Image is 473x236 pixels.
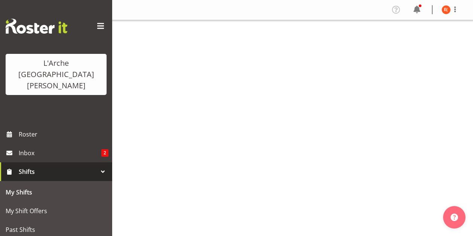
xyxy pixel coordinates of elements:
span: Inbox [19,147,101,159]
span: My Shift Offers [6,205,107,217]
span: My Shifts [6,187,107,198]
img: Rosterit website logo [6,19,67,34]
a: My Shift Offers [2,202,110,220]
span: Shifts [19,166,97,177]
span: 2 [101,149,108,157]
img: help-xxl-2.png [451,214,458,221]
a: My Shifts [2,183,110,202]
span: Past Shifts [6,224,107,235]
img: estelle-yuqi-pu11509.jpg [442,5,451,14]
div: L'Arche [GEOGRAPHIC_DATA][PERSON_NAME] [13,58,99,91]
span: Roster [19,129,108,140]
